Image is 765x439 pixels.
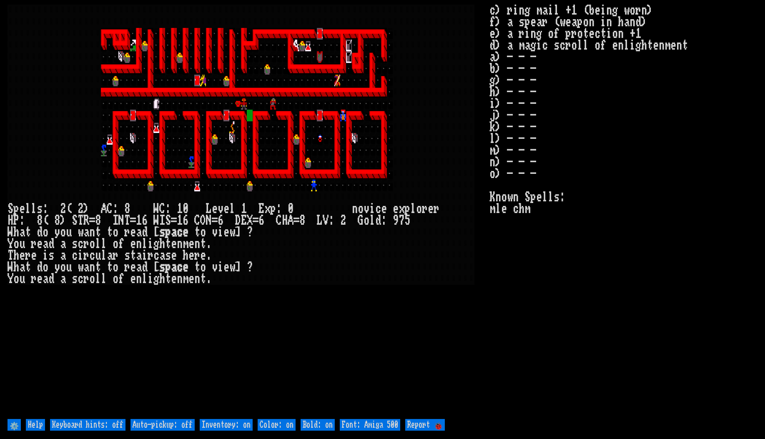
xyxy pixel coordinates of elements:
[95,261,101,273] div: t
[83,238,89,250] div: r
[13,203,19,215] div: p
[177,203,183,215] div: 1
[159,226,165,238] div: s
[159,261,165,273] div: s
[399,203,404,215] div: x
[89,250,95,261] div: c
[218,226,223,238] div: i
[153,273,159,285] div: g
[375,203,381,215] div: c
[165,215,171,226] div: S
[352,203,358,215] div: n
[171,250,177,261] div: e
[19,273,25,285] div: u
[142,261,148,273] div: d
[54,261,60,273] div: y
[25,226,31,238] div: t
[434,203,439,215] div: r
[212,215,218,226] div: =
[13,215,19,226] div: P
[83,226,89,238] div: a
[177,215,183,226] div: 1
[405,419,445,431] input: Report 🐞
[8,419,21,431] input: ⚙️
[171,215,177,226] div: =
[200,419,253,431] input: Inventory: on
[188,250,194,261] div: e
[43,238,48,250] div: a
[107,261,113,273] div: t
[113,215,118,226] div: I
[72,238,78,250] div: s
[113,226,118,238] div: o
[89,273,95,285] div: o
[299,215,305,226] div: 8
[48,273,54,285] div: d
[136,226,142,238] div: a
[194,250,200,261] div: r
[206,250,212,261] div: .
[78,238,83,250] div: c
[78,203,83,215] div: 2
[43,261,48,273] div: o
[247,226,253,238] div: ?
[124,250,130,261] div: s
[19,261,25,273] div: a
[270,203,276,215] div: p
[136,238,142,250] div: n
[235,226,241,238] div: ]
[276,203,282,215] div: :
[329,215,334,226] div: :
[26,419,45,431] input: Help
[200,238,206,250] div: t
[218,261,223,273] div: i
[130,419,195,431] input: Auto-pickup: off
[113,203,118,215] div: :
[165,226,171,238] div: p
[136,273,142,285] div: n
[393,203,399,215] div: e
[218,215,223,226] div: 6
[124,261,130,273] div: r
[206,215,212,226] div: N
[142,273,148,285] div: l
[229,261,235,273] div: w
[95,238,101,250] div: l
[188,238,194,250] div: e
[136,215,142,226] div: 1
[37,215,43,226] div: 8
[130,261,136,273] div: e
[165,273,171,285] div: t
[54,226,60,238] div: y
[60,215,66,226] div: )
[301,419,335,431] input: Bold: on
[43,250,48,261] div: i
[212,226,218,238] div: v
[8,273,13,285] div: Y
[241,203,247,215] div: 1
[13,238,19,250] div: o
[54,215,60,226] div: 8
[218,203,223,215] div: v
[183,261,188,273] div: e
[25,261,31,273] div: t
[247,261,253,273] div: ?
[142,215,148,226] div: 6
[8,203,13,215] div: S
[60,273,66,285] div: a
[124,215,130,226] div: T
[72,273,78,285] div: s
[43,215,48,226] div: (
[89,226,95,238] div: n
[223,261,229,273] div: e
[48,238,54,250] div: d
[8,238,13,250] div: Y
[194,226,200,238] div: t
[95,273,101,285] div: l
[358,203,364,215] div: o
[171,226,177,238] div: a
[288,215,293,226] div: A
[130,215,136,226] div: =
[165,250,171,261] div: s
[206,273,212,285] div: .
